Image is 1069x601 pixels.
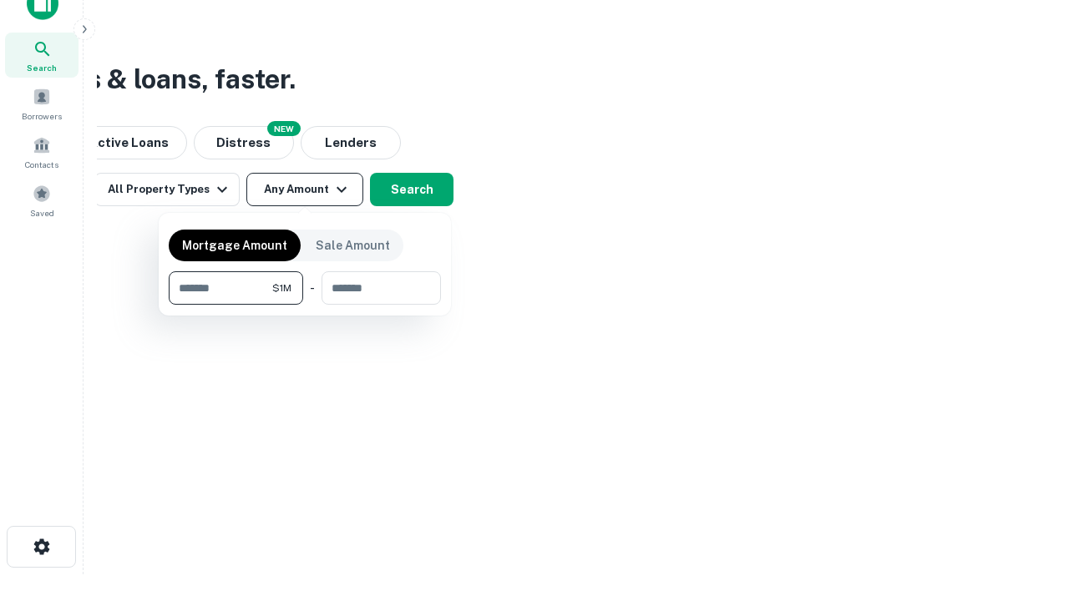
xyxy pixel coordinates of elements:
span: $1M [272,280,291,295]
p: Mortgage Amount [182,236,287,255]
p: Sale Amount [316,236,390,255]
iframe: Chat Widget [985,467,1069,548]
div: - [310,271,315,305]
